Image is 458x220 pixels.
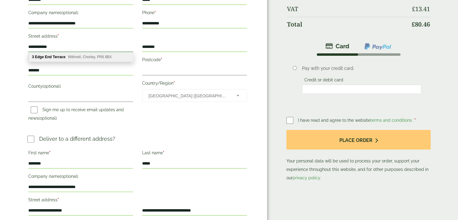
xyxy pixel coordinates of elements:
[142,89,247,102] span: Country/Region
[293,175,320,180] a: privacy policy
[28,8,133,19] label: Company name
[142,8,247,19] label: Phone
[28,196,133,206] label: Street address
[302,77,346,84] label: Credit or debit card
[163,150,164,155] abbr: required
[286,130,431,182] p: Your personal data will be used to process your order, support your experience throughout this we...
[287,17,407,32] th: Total
[142,79,247,89] label: Country/Region
[42,84,61,89] span: (optional)
[58,197,59,202] abbr: required
[412,20,415,28] span: £
[28,107,124,122] label: Sign me up to receive email updates and news
[287,2,407,16] th: VAT
[28,82,133,92] label: County
[326,42,349,50] img: stripe.png
[302,65,421,72] p: Pay with your credit card.
[142,149,247,159] label: Last name
[53,55,65,59] b: Terrace
[154,10,156,15] abbr: required
[31,106,38,113] input: Sign me up to receive email updates and news(optional)
[412,5,415,13] span: £
[298,118,413,123] span: I have read and agree to the website
[148,90,229,102] span: United Kingdom (UK)
[60,10,78,15] span: (optional)
[32,55,34,59] b: 3
[35,55,51,59] b: Edge End
[60,174,78,179] span: (optional)
[304,86,419,92] iframe: Secure card payment input frame
[173,81,175,86] abbr: required
[364,42,392,50] img: ppcp-gateway.png
[68,55,112,59] span: Withnell, Chorley, PR6 8BX
[49,150,51,155] abbr: required
[28,172,133,182] label: Company name
[370,118,412,123] a: terms and conditions
[414,118,416,123] abbr: required
[39,135,115,143] p: Deliver to a different address?
[142,55,247,66] label: Postcode
[412,5,430,13] bdi: 13.41
[161,57,162,62] abbr: required
[286,130,431,149] button: Place order
[412,20,430,28] bdi: 80.46
[39,116,57,121] span: (optional)
[51,57,53,62] abbr: required
[28,149,133,159] label: First name
[29,52,133,61] div: 3 Edge End Terrace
